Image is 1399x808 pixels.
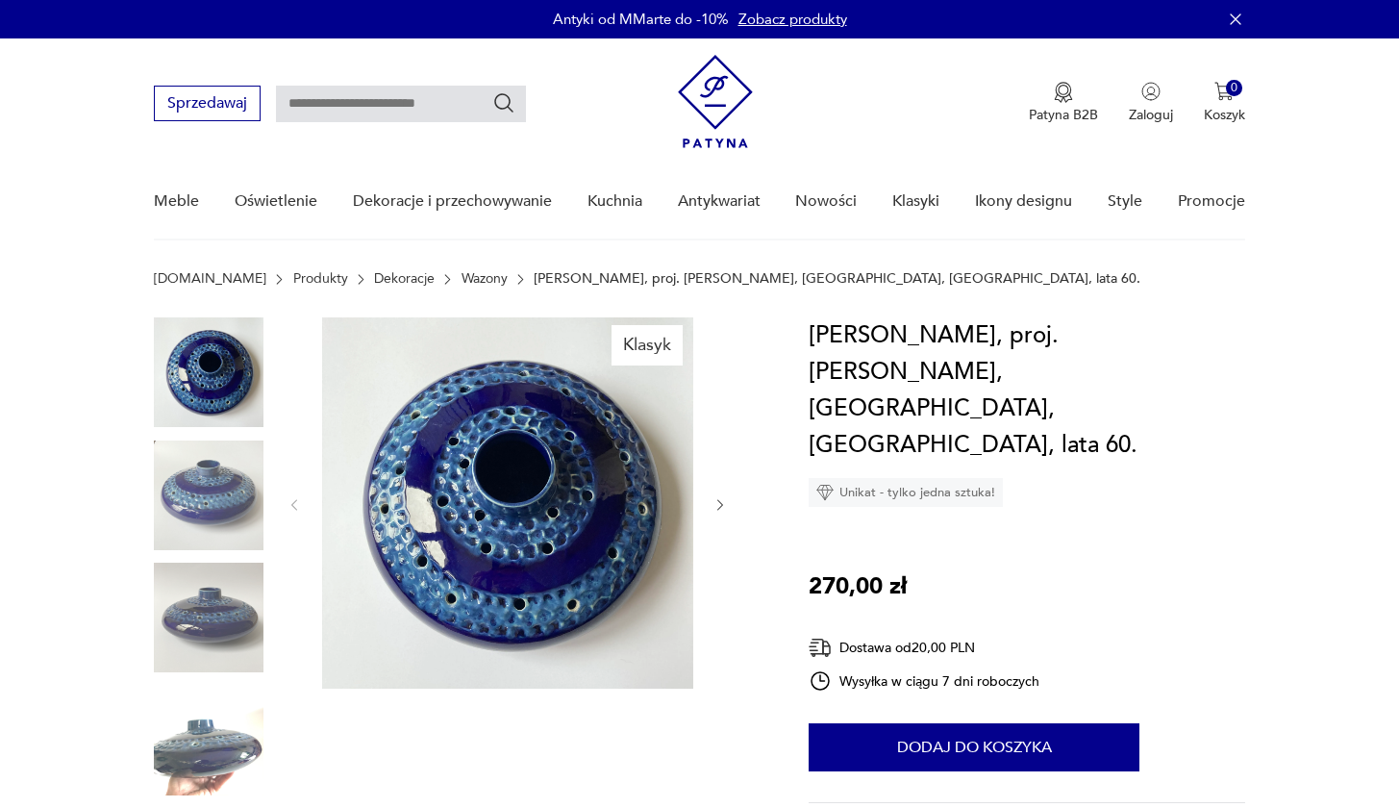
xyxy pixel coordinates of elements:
[975,164,1072,239] a: Ikony designu
[795,164,857,239] a: Nowości
[678,164,761,239] a: Antykwariat
[154,86,261,121] button: Sprzedawaj
[1029,82,1098,124] a: Ikona medaluPatyna B2B
[534,271,1140,287] p: [PERSON_NAME], proj. [PERSON_NAME], [GEOGRAPHIC_DATA], [GEOGRAPHIC_DATA], lata 60.
[154,441,263,550] img: Zdjęcie produktu Wazon ikebana, proj. J. Sowiński, Włocławek, Polska, lata 60.
[154,317,263,427] img: Zdjęcie produktu Wazon ikebana, proj. J. Sowiński, Włocławek, Polska, lata 60.
[1029,106,1098,124] p: Patyna B2B
[553,10,729,29] p: Antyki od MMarte do -10%
[809,478,1003,507] div: Unikat - tylko jedna sztuka!
[154,271,266,287] a: [DOMAIN_NAME]
[892,164,939,239] a: Klasyki
[1054,82,1073,103] img: Ikona medalu
[154,164,199,239] a: Meble
[1141,82,1161,101] img: Ikonka użytkownika
[809,636,1039,660] div: Dostawa od 20,00 PLN
[462,271,508,287] a: Wazony
[738,10,847,29] a: Zobacz produkty
[809,568,907,605] p: 270,00 zł
[1214,82,1234,101] img: Ikona koszyka
[809,723,1139,771] button: Dodaj do koszyka
[154,98,261,112] a: Sprzedawaj
[809,636,832,660] img: Ikona dostawy
[1108,164,1142,239] a: Style
[809,669,1039,693] div: Wysyłka w ciągu 7 dni roboczych
[235,164,317,239] a: Oświetlenie
[1226,80,1242,96] div: 0
[492,91,515,114] button: Szukaj
[322,317,693,689] img: Zdjęcie produktu Wazon ikebana, proj. J. Sowiński, Włocławek, Polska, lata 60.
[678,55,753,148] img: Patyna - sklep z meblami i dekoracjami vintage
[1204,106,1245,124] p: Koszyk
[293,271,348,287] a: Produkty
[1204,82,1245,124] button: 0Koszyk
[1029,82,1098,124] button: Patyna B2B
[1129,106,1173,124] p: Zaloguj
[612,325,683,366] div: Klasyk
[816,484,834,501] img: Ikona diamentu
[1129,82,1173,124] button: Zaloguj
[353,164,552,239] a: Dekoracje i przechowywanie
[154,563,263,672] img: Zdjęcie produktu Wazon ikebana, proj. J. Sowiński, Włocławek, Polska, lata 60.
[1178,164,1245,239] a: Promocje
[587,164,642,239] a: Kuchnia
[809,317,1245,464] h1: [PERSON_NAME], proj. [PERSON_NAME], [GEOGRAPHIC_DATA], [GEOGRAPHIC_DATA], lata 60.
[154,686,263,795] img: Zdjęcie produktu Wazon ikebana, proj. J. Sowiński, Włocławek, Polska, lata 60.
[374,271,435,287] a: Dekoracje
